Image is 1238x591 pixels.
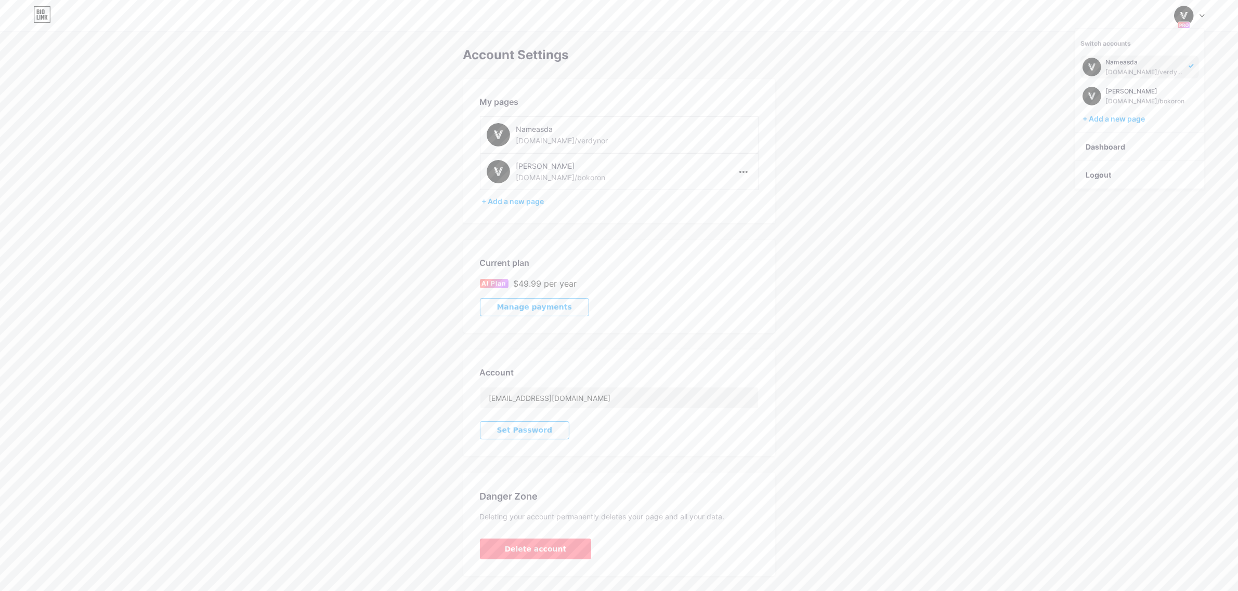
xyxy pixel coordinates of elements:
span: Switch accounts [1080,39,1131,47]
span: Delete account [505,544,567,555]
button: Set Password [480,421,570,439]
div: [DOMAIN_NAME]/bokoron [516,172,606,183]
div: + Add a new page [1083,114,1199,124]
div: [DOMAIN_NAME]/bokoron [1105,97,1184,105]
button: Manage payments [480,298,589,316]
div: Account Settings [463,48,775,62]
span: AI Plan [482,279,506,288]
div: Nameasda [1105,58,1185,66]
li: Logout [1075,161,1204,189]
img: bokoron [487,160,510,183]
img: Verdy Nordsten [1083,58,1101,76]
a: Dashboard [1075,133,1204,161]
div: Danger Zone [480,489,759,503]
div: [PERSON_NAME] [1105,87,1184,96]
img: verdynor [487,123,510,146]
div: $49.99 per year [514,277,577,290]
div: Deleting your account permanently deletes your page and all your data. [480,512,759,522]
span: Manage payments [497,303,572,312]
span: Set Password [497,426,553,435]
div: [DOMAIN_NAME]/verdynor [516,135,608,146]
div: [DOMAIN_NAME]/verdynor [1105,68,1185,76]
input: Email [480,387,758,408]
div: My pages [480,96,759,108]
div: + Add a new page [482,196,759,207]
div: [PERSON_NAME] [516,160,663,171]
div: Nameasda [516,124,645,135]
img: Verdy Nordsten [1083,87,1101,105]
div: Account [480,366,759,379]
img: Verdy Nordsten [1174,6,1194,25]
div: Current plan [480,257,759,269]
button: Delete account [480,539,592,559]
